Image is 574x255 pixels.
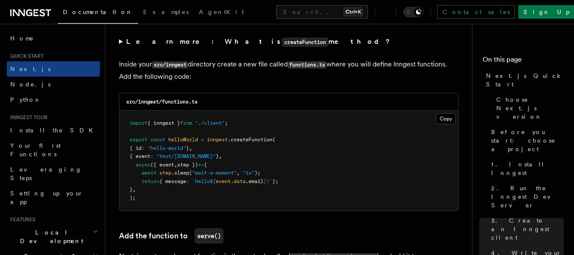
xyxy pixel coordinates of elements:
button: Toggle dark mode [403,7,424,17]
span: Next.js Quick Start [486,72,564,89]
span: ); [130,195,136,201]
span: Local Development [7,228,93,245]
span: , [219,153,222,159]
span: { message [159,178,186,184]
code: serve() [195,228,223,244]
span: Next.js [10,66,51,72]
button: Local Development [7,225,100,249]
span: return [141,178,159,184]
span: export [130,137,147,143]
span: inngest [207,137,228,143]
span: ); [254,170,260,176]
span: Home [10,34,34,43]
a: Before you start: choose a project [488,124,564,157]
span: ; [225,120,228,126]
span: { [204,162,207,168]
span: . [231,178,234,184]
span: from [180,120,192,126]
a: Choose Next.js version [493,92,564,124]
span: Your first Functions [10,142,61,158]
span: } [263,178,266,184]
span: Leveraging Steps [10,166,82,181]
a: Setting up your app [7,186,100,209]
summary: Learn more: What iscreateFunctionmethod? [119,36,459,48]
span: const [150,137,165,143]
span: , [237,170,240,176]
a: Home [7,31,100,46]
a: Documentation [58,3,138,24]
span: helloWorld [168,137,198,143]
span: ({ event [150,162,174,168]
span: event [216,178,231,184]
a: Node.js [7,77,100,92]
span: }; [272,178,278,184]
code: src/inngest [152,61,188,69]
code: src/inngest/functions.ts [126,99,198,105]
span: Node.js [10,81,51,88]
button: Copy [436,113,456,124]
span: } [216,153,219,159]
span: data [234,178,246,184]
span: : [150,153,153,159]
span: ${ [210,178,216,184]
code: createFunction [282,37,328,47]
a: Install the SDK [7,123,100,138]
span: ( [272,137,275,143]
span: "wait-a-moment" [192,170,237,176]
kbd: Ctrl+K [344,8,363,16]
span: , [174,162,177,168]
a: Next.js Quick Start [483,68,564,92]
span: AgentKit [199,9,244,15]
span: ( [189,170,192,176]
a: Next.js [7,61,100,77]
span: await [141,170,156,176]
a: Examples [138,3,194,23]
span: step }) [177,162,198,168]
a: 1. Install Inngest [488,157,564,181]
span: Setting up your app [10,190,83,205]
span: !` [266,178,272,184]
span: , [133,186,136,192]
span: "1s" [243,170,254,176]
span: Install the SDK [10,127,98,134]
a: Add the function toserve() [119,228,223,244]
span: async [136,162,150,168]
span: Python [10,96,41,103]
span: 2. Run the Inngest Dev Server [491,184,564,209]
span: Choose Next.js version [496,95,564,121]
span: Documentation [63,9,133,15]
span: , [189,145,192,151]
a: 2. Run the Inngest Dev Server [488,181,564,213]
button: Search...Ctrl+K [276,5,368,19]
h4: On this page [483,54,564,68]
span: { event [130,153,150,159]
span: .sleep [171,170,189,176]
span: { inngest } [147,120,180,126]
span: "hello-world" [147,145,186,151]
span: Before you start: choose a project [491,128,564,153]
span: `Hello [192,178,210,184]
span: .email [246,178,263,184]
span: { id [130,145,141,151]
a: Leveraging Steps [7,162,100,186]
span: import [130,120,147,126]
span: "test/[DOMAIN_NAME]" [156,153,216,159]
span: "./client" [195,120,225,126]
a: Python [7,92,100,107]
a: 3. Create an Inngest client [488,213,564,245]
span: Features [7,216,35,223]
span: } [186,145,189,151]
p: Inside your directory create a new file called where you will define Inngest functions. Add the f... [119,58,459,83]
span: = [201,137,204,143]
span: .createFunction [228,137,272,143]
span: Examples [143,9,189,15]
span: => [198,162,204,168]
span: Quick start [7,53,44,60]
span: Inngest tour [7,114,48,121]
strong: Learn more: What is method? [126,37,392,46]
span: 3. Create an Inngest client [491,216,564,242]
span: : [141,145,144,151]
span: : [186,178,189,184]
a: Your first Functions [7,138,100,162]
span: } [130,186,133,192]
